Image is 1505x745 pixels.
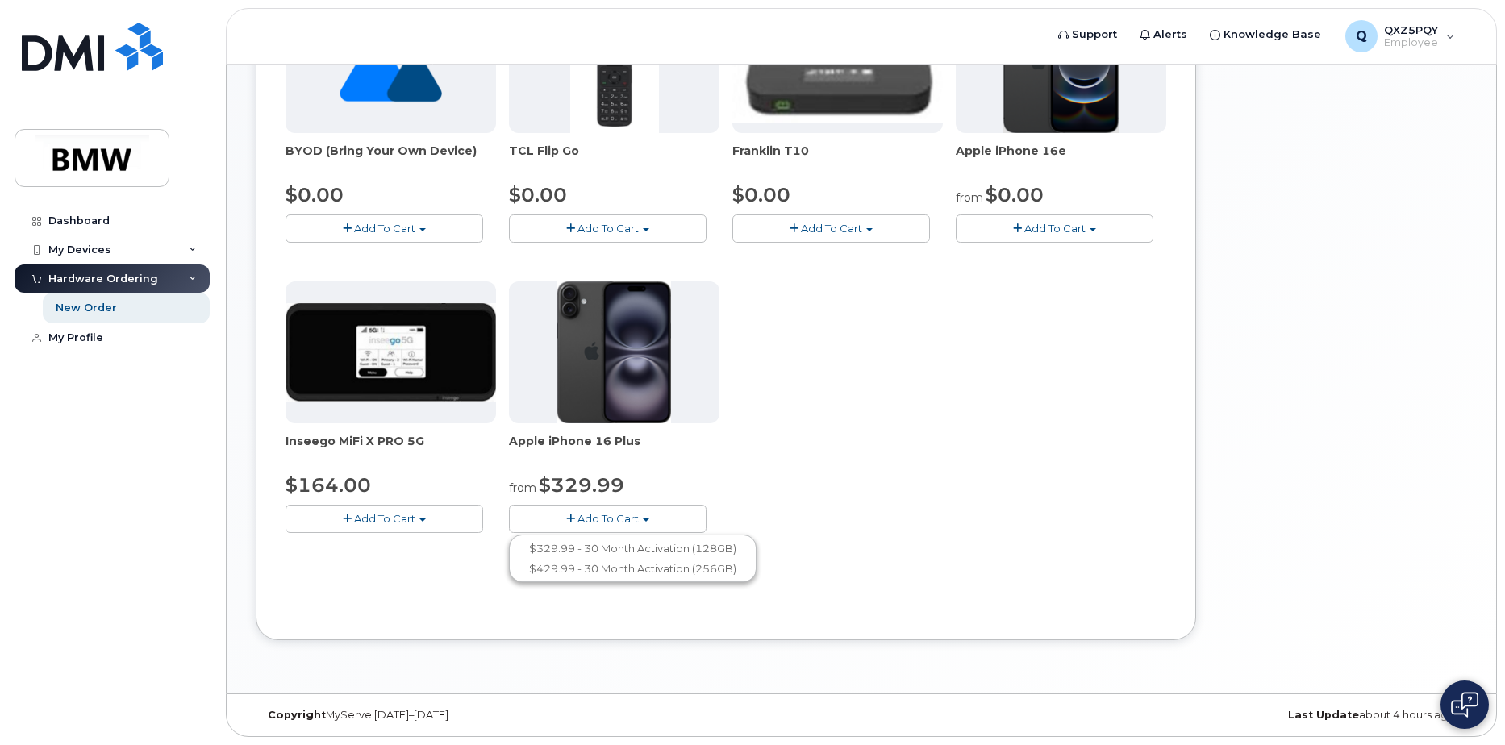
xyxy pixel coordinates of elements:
[1384,36,1438,49] span: Employee
[1199,19,1332,51] a: Knowledge Base
[286,214,483,243] button: Add To Cart
[801,222,862,235] span: Add To Cart
[286,433,496,465] div: Inseego MiFi X PRO 5G
[1072,27,1117,43] span: Support
[286,183,344,206] span: $0.00
[513,539,752,559] a: $329.99 - 30 Month Activation (128GB)
[509,143,719,175] div: TCL Flip Go
[354,512,415,525] span: Add To Cart
[256,709,660,722] div: MyServe [DATE]–[DATE]
[286,303,496,402] img: cut_small_inseego_5G.jpg
[1334,20,1466,52] div: QXZ5PQY
[1047,19,1128,51] a: Support
[1153,27,1187,43] span: Alerts
[268,709,326,721] strong: Copyright
[509,183,567,206] span: $0.00
[509,505,707,533] button: Add To Cart
[1384,23,1438,36] span: QXZ5PQY
[577,512,639,525] span: Add To Cart
[1024,222,1086,235] span: Add To Cart
[956,214,1153,243] button: Add To Cart
[1224,27,1321,43] span: Knowledge Base
[956,190,983,205] small: from
[509,214,707,243] button: Add To Cart
[577,222,639,235] span: Add To Cart
[732,183,790,206] span: $0.00
[286,143,496,175] div: BYOD (Bring Your Own Device)
[986,183,1044,206] span: $0.00
[286,473,371,497] span: $164.00
[509,433,719,465] div: Apple iPhone 16 Plus
[354,222,415,235] span: Add To Cart
[956,143,1166,175] div: Apple iPhone 16e
[732,143,943,175] div: Franklin T10
[1356,27,1367,46] span: Q
[557,281,671,423] img: iphone_16_plus.png
[509,481,536,495] small: from
[732,214,930,243] button: Add To Cart
[513,559,752,579] a: $429.99 - 30 Month Activation (256GB)
[286,505,483,533] button: Add To Cart
[1063,709,1467,722] div: about 4 hours ago
[1451,692,1478,718] img: Open chat
[539,473,624,497] span: $329.99
[1128,19,1199,51] a: Alerts
[1288,709,1359,721] strong: Last Update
